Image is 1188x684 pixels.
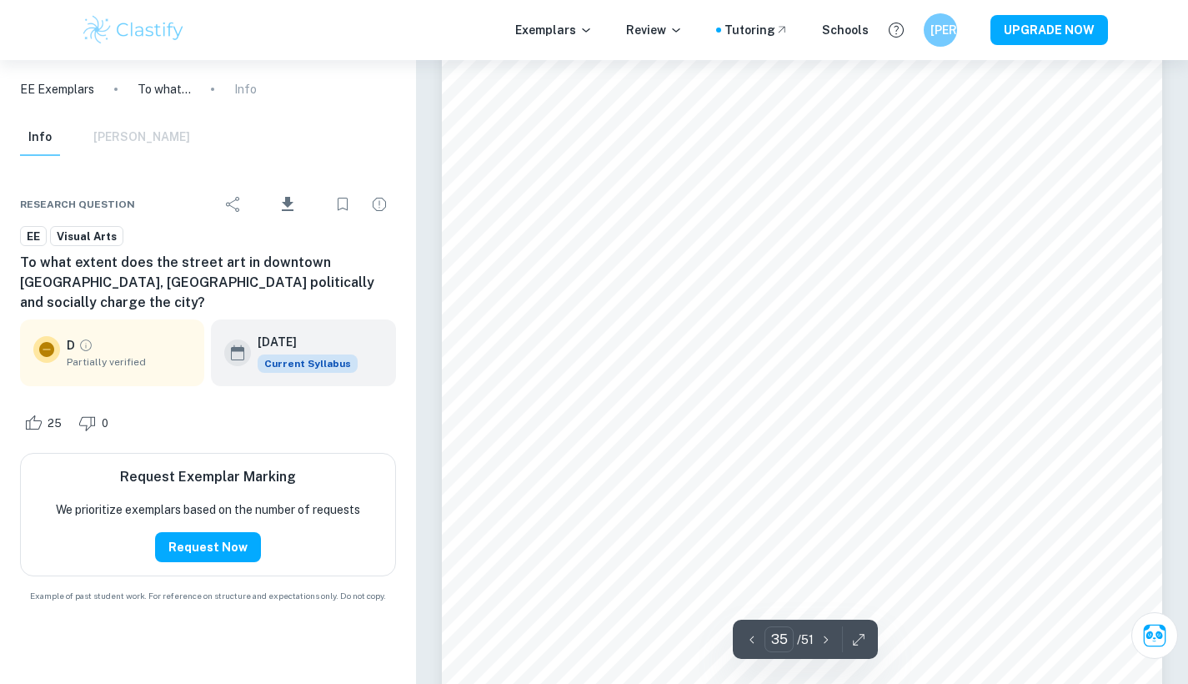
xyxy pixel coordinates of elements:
div: Share [217,188,250,221]
span: 0 [93,415,118,432]
a: Schools [822,21,869,39]
h6: [DATE] [258,333,344,351]
div: Dislike [74,410,118,436]
a: Tutoring [724,21,789,39]
span: 25 [38,415,71,432]
h6: Request Exemplar Marking [120,467,296,487]
p: D [67,336,75,355]
p: Info [234,80,257,98]
span: Research question [20,197,135,212]
a: EE [20,226,47,247]
img: Clastify logo [81,13,187,47]
p: Exemplars [515,21,593,39]
span: Example of past student work. For reference on structure and expectations only. Do not copy. [20,590,396,602]
p: / 51 [797,631,814,649]
button: Info [20,119,60,156]
span: Visual Arts [51,229,123,245]
a: Visual Arts [50,226,123,247]
a: Grade partially verified [78,338,93,353]
h6: [PERSON_NAME] [930,21,950,39]
p: Review [626,21,683,39]
button: UPGRADE NOW [990,15,1108,45]
span: Partially verified [67,355,191,370]
a: EE Exemplars [20,80,94,98]
button: Help and Feedback [882,16,910,44]
button: [PERSON_NAME] [924,13,957,47]
div: Report issue [363,188,396,221]
div: This exemplar is based on the current syllabus. Feel free to refer to it for inspiration/ideas wh... [258,355,358,373]
div: Download [253,183,323,226]
button: Request Now [155,532,261,562]
h6: To what extent does the street art in downtown [GEOGRAPHIC_DATA], [GEOGRAPHIC_DATA] politically a... [20,253,396,313]
p: To what extent does the street art in downtown [GEOGRAPHIC_DATA], [GEOGRAPHIC_DATA] politically a... [138,80,191,98]
button: Ask Clai [1131,612,1178,659]
p: We prioritize exemplars based on the number of requests [56,500,360,519]
span: EE [21,229,46,245]
div: Like [20,410,71,436]
span: Current Syllabus [258,355,358,373]
div: Bookmark [326,188,359,221]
